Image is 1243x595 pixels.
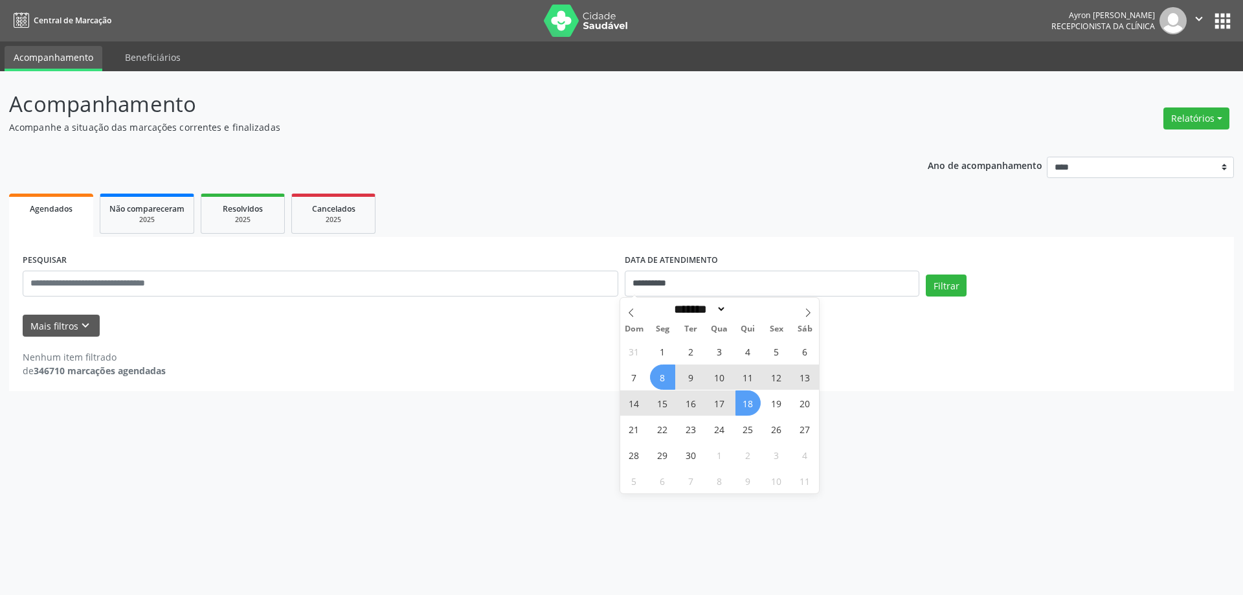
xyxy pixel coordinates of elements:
[790,325,819,333] span: Sáb
[764,365,789,390] span: Setembro 12, 2025
[678,339,704,364] span: Setembro 2, 2025
[312,203,355,214] span: Cancelados
[735,416,761,442] span: Setembro 25, 2025
[792,442,818,467] span: Outubro 4, 2025
[650,416,675,442] span: Setembro 22, 2025
[650,390,675,416] span: Setembro 15, 2025
[1163,107,1229,129] button: Relatórios
[678,365,704,390] span: Setembro 9, 2025
[926,275,967,297] button: Filtrar
[735,365,761,390] span: Setembro 11, 2025
[621,442,647,467] span: Setembro 28, 2025
[735,339,761,364] span: Setembro 4, 2025
[5,46,102,71] a: Acompanhamento
[648,325,677,333] span: Seg
[733,325,762,333] span: Qui
[23,315,100,337] button: Mais filtroskeyboard_arrow_down
[620,325,649,333] span: Dom
[726,302,769,316] input: Year
[764,416,789,442] span: Setembro 26, 2025
[1051,21,1155,32] span: Recepcionista da clínica
[30,203,73,214] span: Agendados
[650,339,675,364] span: Setembro 1, 2025
[735,468,761,493] span: Outubro 9, 2025
[764,339,789,364] span: Setembro 5, 2025
[678,390,704,416] span: Setembro 16, 2025
[23,251,67,271] label: PESQUISAR
[621,468,647,493] span: Outubro 5, 2025
[762,325,790,333] span: Sex
[764,468,789,493] span: Outubro 10, 2025
[650,468,675,493] span: Outubro 6, 2025
[34,365,166,377] strong: 346710 marcações agendadas
[34,15,111,26] span: Central de Marcação
[1192,12,1206,26] i: 
[764,390,789,416] span: Setembro 19, 2025
[621,339,647,364] span: Agosto 31, 2025
[707,339,732,364] span: Setembro 3, 2025
[678,468,704,493] span: Outubro 7, 2025
[78,319,93,333] i: keyboard_arrow_down
[707,468,732,493] span: Outubro 8, 2025
[792,468,818,493] span: Outubro 11, 2025
[792,390,818,416] span: Setembro 20, 2025
[625,251,718,271] label: DATA DE ATENDIMENTO
[678,442,704,467] span: Setembro 30, 2025
[116,46,190,69] a: Beneficiários
[621,365,647,390] span: Setembro 7, 2025
[9,88,866,120] p: Acompanhamento
[705,325,733,333] span: Qua
[707,416,732,442] span: Setembro 24, 2025
[735,442,761,467] span: Outubro 2, 2025
[1159,7,1187,34] img: img
[301,215,366,225] div: 2025
[1187,7,1211,34] button: 
[792,365,818,390] span: Setembro 13, 2025
[9,10,111,31] a: Central de Marcação
[1211,10,1234,32] button: apps
[223,203,263,214] span: Resolvidos
[621,416,647,442] span: Setembro 21, 2025
[650,365,675,390] span: Setembro 8, 2025
[707,442,732,467] span: Outubro 1, 2025
[678,416,704,442] span: Setembro 23, 2025
[23,350,166,364] div: Nenhum item filtrado
[210,215,275,225] div: 2025
[707,390,732,416] span: Setembro 17, 2025
[928,157,1042,173] p: Ano de acompanhamento
[109,203,185,214] span: Não compareceram
[677,325,705,333] span: Ter
[1051,10,1155,21] div: Ayron [PERSON_NAME]
[621,390,647,416] span: Setembro 14, 2025
[792,416,818,442] span: Setembro 27, 2025
[735,390,761,416] span: Setembro 18, 2025
[650,442,675,467] span: Setembro 29, 2025
[670,302,727,316] select: Month
[9,120,866,134] p: Acompanhe a situação das marcações correntes e finalizadas
[792,339,818,364] span: Setembro 6, 2025
[764,442,789,467] span: Outubro 3, 2025
[707,365,732,390] span: Setembro 10, 2025
[23,364,166,377] div: de
[109,215,185,225] div: 2025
